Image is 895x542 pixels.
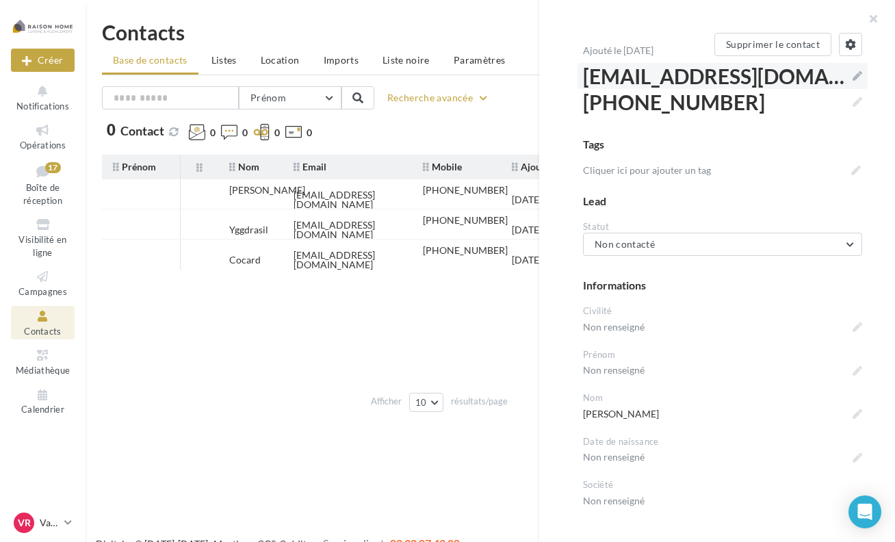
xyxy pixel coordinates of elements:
a: Campagnes [11,266,75,300]
span: Location [261,54,300,66]
span: Non renseigné [583,448,862,467]
span: 10 [415,397,427,408]
div: [EMAIL_ADDRESS][DOMAIN_NAME] [294,190,401,209]
div: [PERSON_NAME] [229,185,305,195]
button: Recherche avancée [382,90,495,106]
span: Non renseigné [583,318,862,337]
span: Listes [211,54,237,66]
div: Open Intercom Messenger [848,495,881,528]
div: Lead [583,194,862,209]
button: Supprimer le contact [714,33,831,56]
a: Contacts [11,306,75,339]
span: Non renseigné [583,361,862,380]
div: Prénom [583,348,862,361]
a: Boîte de réception17 [11,159,75,209]
h1: Contacts [102,22,879,42]
span: Opérations [20,140,66,151]
div: Tags [583,137,862,153]
div: [PHONE_NUMBER] [423,185,508,195]
div: [PHONE_NUMBER] [423,246,508,255]
span: Paramètres [454,54,506,66]
span: Afficher [371,395,402,408]
span: Prénom [250,92,286,103]
div: [DATE] [512,225,542,235]
span: Boîte de réception [23,182,62,206]
span: Liste noire [382,54,430,66]
div: Date de naissance [583,435,862,448]
span: Visibilité en ligne [18,234,66,258]
span: 0 [210,126,216,140]
span: Calendrier [21,404,64,415]
button: Créer [11,49,75,72]
span: [PERSON_NAME] [583,404,862,424]
span: 0 [274,126,280,140]
button: Notifications [11,81,75,114]
div: Nom [583,391,862,404]
span: Contacts [24,326,62,337]
div: Société [583,478,862,491]
div: Statut [583,220,862,233]
span: Non contacté [595,238,655,250]
div: Nouvelle campagne [11,49,75,72]
div: Cocard [229,255,261,265]
span: Médiathèque [16,365,70,376]
span: Campagnes [18,286,67,297]
span: Ajouté le [DATE] [583,44,653,56]
span: Email [294,161,326,172]
div: Yggdrasil [229,225,268,235]
div: [DATE] [512,195,542,205]
div: [PHONE_NUMBER] [423,216,508,225]
span: [PHONE_NUMBER] [583,89,862,115]
span: VR [18,516,31,530]
span: Mobile [423,161,462,172]
button: Non contacté [583,233,862,256]
span: résultats/page [451,395,508,408]
p: Cliquer ici pour ajouter un tag [583,164,846,177]
button: 10 [409,393,444,412]
span: Nom [229,161,259,172]
a: Opérations [11,120,75,153]
a: VR Valorice [PERSON_NAME] [11,510,75,536]
span: Prénom [113,161,156,172]
span: Contact [120,123,164,138]
a: Médiathèque [11,345,75,378]
span: [EMAIL_ADDRESS][DOMAIN_NAME] [583,63,862,89]
button: Prénom [239,86,341,109]
div: Informations [583,278,862,294]
a: Calendrier [11,385,75,418]
span: Ajouté le [512,161,559,172]
a: Visibilité en ligne [11,214,75,261]
span: Non renseigné [583,491,862,511]
p: Valorice [PERSON_NAME] [40,516,59,530]
span: 0 [107,122,116,138]
span: Notifications [16,101,69,112]
div: Civilité [583,305,862,318]
span: Imports [324,54,359,66]
div: [EMAIL_ADDRESS][DOMAIN_NAME] [294,250,401,270]
div: 17 [45,162,61,173]
div: [DATE] [512,255,542,265]
span: 0 [307,126,312,140]
span: 0 [242,126,248,140]
div: [EMAIL_ADDRESS][DOMAIN_NAME] [294,220,401,240]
